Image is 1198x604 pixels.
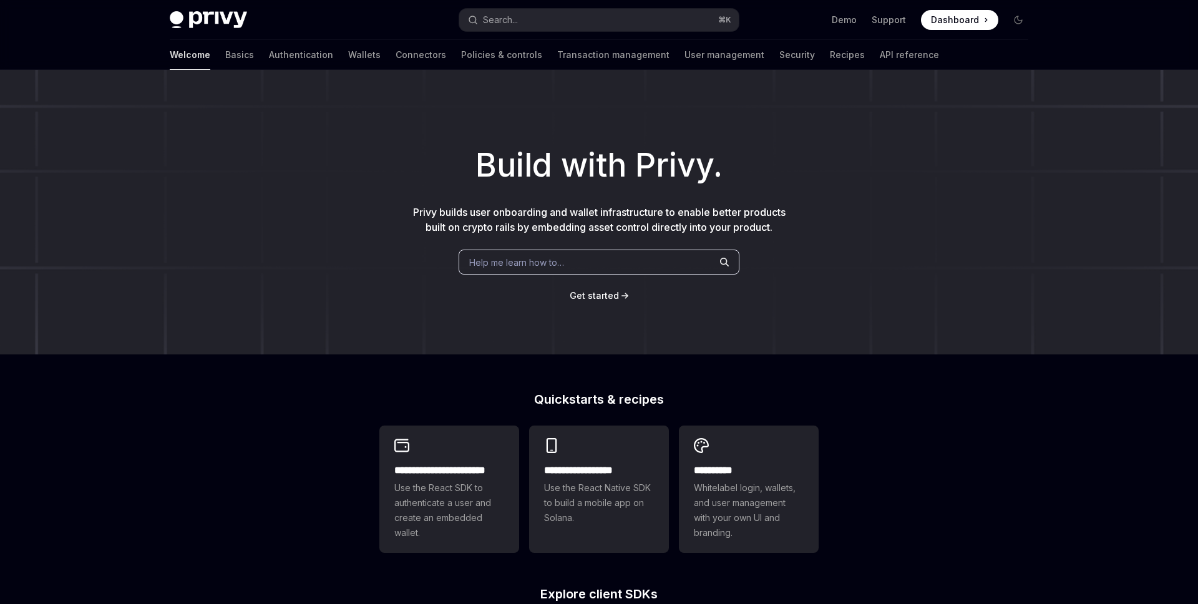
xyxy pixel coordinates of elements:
a: Wallets [348,40,381,70]
span: Use the React SDK to authenticate a user and create an embedded wallet. [394,480,504,540]
img: dark logo [170,11,247,29]
a: Basics [225,40,254,70]
a: User management [684,40,764,70]
span: Privy builds user onboarding and wallet infrastructure to enable better products built on crypto ... [413,206,786,233]
span: Dashboard [931,14,979,26]
h1: Build with Privy. [20,141,1178,190]
a: **** *****Whitelabel login, wallets, and user management with your own UI and branding. [679,426,819,553]
button: Search...⌘K [459,9,739,31]
a: Policies & controls [461,40,542,70]
button: Toggle dark mode [1008,10,1028,30]
a: Security [779,40,815,70]
a: **** **** **** ***Use the React Native SDK to build a mobile app on Solana. [529,426,669,553]
a: API reference [880,40,939,70]
span: Whitelabel login, wallets, and user management with your own UI and branding. [694,480,804,540]
a: Transaction management [557,40,670,70]
a: Authentication [269,40,333,70]
span: Use the React Native SDK to build a mobile app on Solana. [544,480,654,525]
a: Get started [570,290,619,302]
h2: Quickstarts & recipes [379,393,819,406]
span: ⌘ K [718,15,731,25]
a: Welcome [170,40,210,70]
h2: Explore client SDKs [379,588,819,600]
span: Help me learn how to… [469,256,564,269]
a: Support [872,14,906,26]
a: Demo [832,14,857,26]
a: Recipes [830,40,865,70]
a: Connectors [396,40,446,70]
div: Search... [483,12,518,27]
span: Get started [570,290,619,301]
a: Dashboard [921,10,998,30]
